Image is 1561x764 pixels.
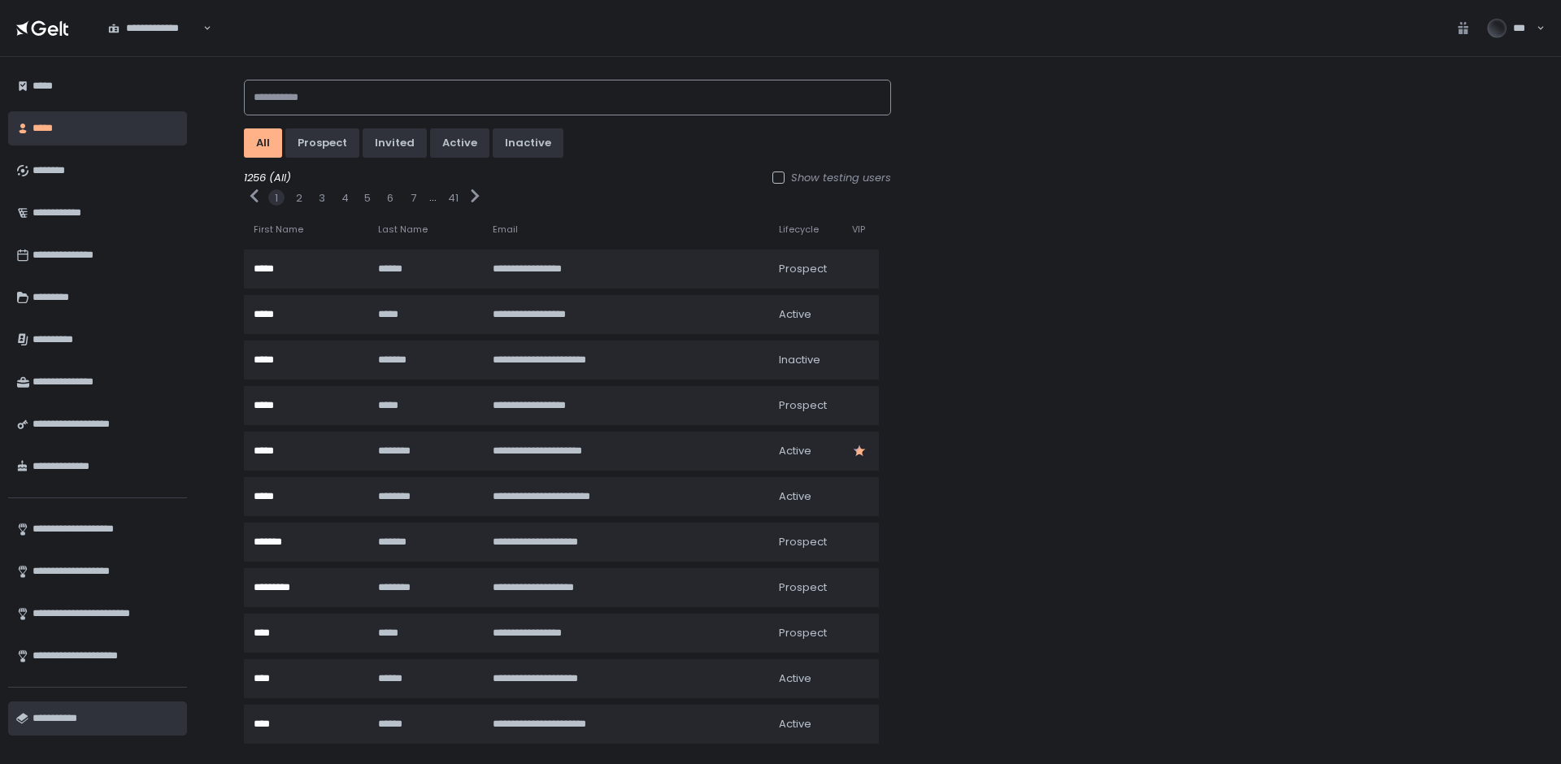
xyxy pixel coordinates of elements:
div: inactive [505,136,551,150]
button: 1 [275,191,278,206]
span: Lifecycle [779,224,819,236]
button: invited [363,128,427,158]
span: prospect [779,398,827,413]
span: prospect [779,262,827,276]
button: 3 [319,191,325,206]
span: First Name [254,224,303,236]
button: 6 [387,191,394,206]
button: prospect [285,128,359,158]
button: All [244,128,282,158]
button: inactive [493,128,563,158]
span: Email [493,224,518,236]
span: active [779,489,811,504]
div: ... [429,190,437,205]
span: active [779,717,811,731]
span: active [779,444,811,458]
button: 41 [448,191,459,206]
button: 4 [341,191,349,206]
div: All [256,136,270,150]
div: invited [375,136,415,150]
span: prospect [779,626,827,640]
button: 7 [411,191,416,206]
div: prospect [298,136,347,150]
span: prospect [779,580,827,595]
div: Search for option [98,11,211,46]
div: 1256 (All) [244,171,891,185]
button: 5 [364,191,371,206]
div: active [442,136,477,150]
span: Last Name [378,224,428,236]
span: VIP [852,224,865,236]
span: active [779,671,811,686]
button: active [430,128,489,158]
span: inactive [779,353,820,367]
input: Search for option [201,20,202,37]
button: 2 [296,191,302,206]
span: prospect [779,535,827,549]
span: active [779,307,811,322]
